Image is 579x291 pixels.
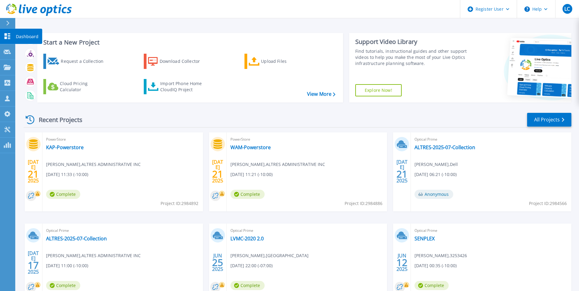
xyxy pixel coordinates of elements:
span: Complete [46,190,80,199]
a: KAP-Powerstore [46,144,84,150]
span: Complete [414,281,449,290]
span: 12 [396,260,407,265]
span: 25 [212,260,223,265]
div: Request a Collection [61,55,110,67]
a: Upload Files [244,54,313,69]
span: 17 [28,263,39,268]
h3: Start a New Project [43,39,335,46]
span: Optical Prime [414,136,568,143]
span: Complete [230,281,265,290]
div: Recent Projects [24,112,91,127]
div: Import Phone Home CloudIQ Project [160,81,208,93]
span: Project ID: 2984886 [345,200,382,207]
a: View More [307,91,335,97]
span: [PERSON_NAME] , 3253426 [414,252,467,259]
span: Project ID: 2984566 [529,200,567,207]
span: [DATE] 22:00 (-07:00) [230,262,273,269]
div: JUN 2025 [396,251,408,274]
div: Upload Files [261,55,310,67]
div: Download Collector [160,55,208,67]
span: Complete [230,190,265,199]
span: Optical Prime [230,227,384,234]
div: [DATE] 2025 [212,160,223,182]
a: ALTRES-2025-07-Collection [46,235,107,242]
a: Download Collector [144,54,212,69]
span: LC [564,6,570,11]
div: Find tutorials, instructional guides and other support videos to help you make the most of your L... [355,48,469,66]
a: Request a Collection [43,54,111,69]
a: Cloud Pricing Calculator [43,79,111,94]
span: Optical Prime [414,227,568,234]
span: [PERSON_NAME] , [GEOGRAPHIC_DATA] [230,252,309,259]
span: [DATE] 06:21 (-10:00) [414,171,457,178]
span: [PERSON_NAME] , ALTRES ADMINISTRATIVE INC [230,161,325,168]
span: [DATE] 11:33 (-10:00) [46,171,88,178]
span: [DATE] 00:35 (-10:00) [414,262,457,269]
a: LVMC-2020 2.0 [230,235,264,242]
span: [PERSON_NAME] , Dell [414,161,458,168]
span: 21 [28,171,39,177]
a: WAM-Powerstore [230,144,271,150]
span: Optical Prime [46,227,199,234]
span: PowerStore [230,136,384,143]
span: Project ID: 2984892 [161,200,198,207]
span: 21 [396,171,407,177]
a: ALTRES-2025-07-Collection [414,144,475,150]
span: [DATE] 11:21 (-10:00) [230,171,273,178]
a: All Projects [527,113,571,127]
span: [PERSON_NAME] , ALTRES ADMINISTRATIVE INC [46,252,141,259]
div: Cloud Pricing Calculator [60,81,109,93]
span: 21 [212,171,223,177]
a: SENPLEX [414,235,435,242]
div: JUN 2025 [212,251,223,274]
a: Explore Now! [355,84,402,96]
span: Complete [46,281,80,290]
div: [DATE] 2025 [27,251,39,274]
span: [DATE] 11:00 (-10:00) [46,262,88,269]
div: [DATE] 2025 [27,160,39,182]
div: Support Video Library [355,38,469,46]
span: [PERSON_NAME] , ALTRES ADMINISTRATIVE INC [46,161,141,168]
p: Dashboard [16,29,38,45]
span: Anonymous [414,190,453,199]
span: PowerStore [46,136,199,143]
div: [DATE] 2025 [396,160,408,182]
